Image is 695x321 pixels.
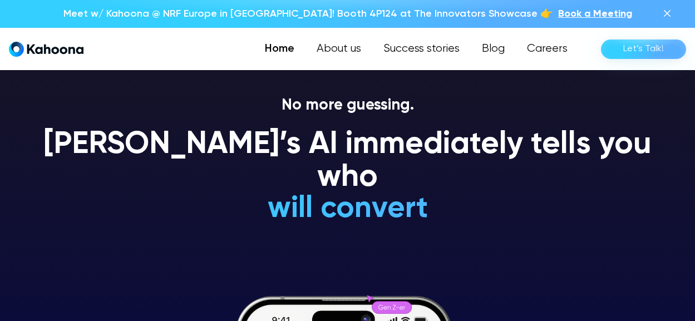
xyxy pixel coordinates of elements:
[471,38,516,60] a: Blog
[254,38,305,60] a: Home
[558,7,632,21] a: Book a Meeting
[9,41,83,57] a: home
[372,38,471,60] a: Success stories
[558,9,632,19] span: Book a Meeting
[516,38,579,60] a: Careers
[34,129,660,195] h1: [PERSON_NAME]’s AI immediately tells you who
[623,40,664,58] div: Let’s Talk!
[305,38,372,60] a: About us
[63,7,553,21] p: Meet w/ Kahoona @ NRF Europe in [GEOGRAPHIC_DATA]! Booth 4P124 at The Innovators Showcase 👉
[34,96,660,115] p: No more guessing.
[601,39,686,59] a: Let’s Talk!
[184,192,511,225] h1: will convert
[378,305,405,310] g: Gen Z-er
